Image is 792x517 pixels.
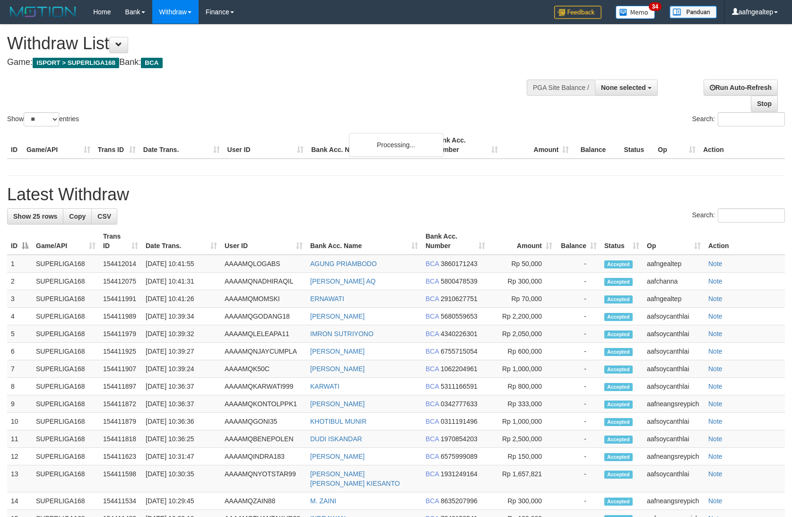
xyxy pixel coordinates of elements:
[7,273,32,290] td: 2
[604,471,633,479] span: Accepted
[489,325,556,343] td: Rp 2,050,000
[32,255,99,273] td: SUPERLIGA168
[708,312,722,320] a: Note
[430,132,502,159] th: Bank Acc. Number
[32,492,99,510] td: SUPERLIGA168
[441,383,478,390] span: Copy 5311166591 to clipboard
[426,497,439,505] span: BCA
[643,255,705,273] td: aafngealtep
[7,492,32,510] td: 14
[221,325,306,343] td: AAAAMQLELEAPA11
[7,413,32,430] td: 10
[221,308,306,325] td: AAAAMQGODANG18
[310,295,344,303] a: ERNAWATI
[708,418,722,425] a: Note
[7,360,32,378] td: 7
[32,413,99,430] td: SUPERLIGA168
[32,308,99,325] td: SUPERLIGA168
[708,330,722,338] a: Note
[426,295,439,303] span: BCA
[604,401,633,409] span: Accepted
[489,360,556,378] td: Rp 1,000,000
[708,435,722,443] a: Note
[441,260,478,267] span: Copy 3860171243 to clipboard
[426,277,439,285] span: BCA
[24,112,59,126] select: Showentries
[221,492,306,510] td: AAAAMQZAIN88
[91,208,117,224] a: CSV
[32,465,99,492] td: SUPERLIGA168
[99,360,142,378] td: 154411907
[489,448,556,465] td: Rp 150,000
[7,290,32,308] td: 3
[7,325,32,343] td: 5
[63,208,92,224] a: Copy
[751,96,778,112] a: Stop
[310,365,365,373] a: [PERSON_NAME]
[489,308,556,325] td: Rp 2,200,000
[441,348,478,355] span: Copy 6755715054 to clipboard
[601,228,643,255] th: Status: activate to sort column ascending
[99,465,142,492] td: 154411598
[441,295,478,303] span: Copy 2910627751 to clipboard
[99,255,142,273] td: 154412014
[718,112,785,126] input: Search:
[142,430,221,448] td: [DATE] 10:36:25
[142,343,221,360] td: [DATE] 10:39:27
[310,453,365,460] a: [PERSON_NAME]
[99,492,142,510] td: 154411534
[556,290,601,308] td: -
[32,448,99,465] td: SUPERLIGA168
[94,132,139,159] th: Trans ID
[643,290,705,308] td: aafngealtep
[643,395,705,413] td: aafneangsreypich
[99,430,142,448] td: 154411818
[708,365,722,373] a: Note
[142,465,221,492] td: [DATE] 10:30:35
[692,208,785,223] label: Search:
[426,383,439,390] span: BCA
[221,273,306,290] td: AAAAMQNADHIRAQIL
[142,492,221,510] td: [DATE] 10:29:45
[489,290,556,308] td: Rp 70,000
[426,260,439,267] span: BCA
[310,277,375,285] a: [PERSON_NAME] AQ
[643,413,705,430] td: aafsoycanthlai
[441,497,478,505] span: Copy 8635207996 to clipboard
[556,360,601,378] td: -
[573,132,620,159] th: Balance
[643,325,705,343] td: aafsoycanthlai
[604,278,633,286] span: Accepted
[441,400,478,408] span: Copy 0342777633 to clipboard
[441,365,478,373] span: Copy 1062204961 to clipboard
[221,413,306,430] td: AAAAMQGONI35
[99,290,142,308] td: 154411991
[708,383,722,390] a: Note
[69,213,86,220] span: Copy
[441,277,478,285] span: Copy 5800478539 to clipboard
[7,228,32,255] th: ID: activate to sort column descending
[97,213,111,220] span: CSV
[310,435,362,443] a: DUDI ISKANDAR
[604,260,633,268] span: Accepted
[32,343,99,360] td: SUPERLIGA168
[489,343,556,360] td: Rp 600,000
[643,273,705,290] td: aafchanna
[99,378,142,395] td: 154411897
[556,413,601,430] td: -
[7,34,519,53] h1: Withdraw List
[556,343,601,360] td: -
[604,453,633,461] span: Accepted
[705,228,785,255] th: Action
[7,5,79,19] img: MOTION_logo.png
[708,295,722,303] a: Note
[616,6,655,19] img: Button%20Memo.svg
[604,383,633,391] span: Accepted
[32,378,99,395] td: SUPERLIGA168
[426,312,439,320] span: BCA
[221,228,306,255] th: User ID: activate to sort column ascending
[307,132,430,159] th: Bank Acc. Name
[527,80,595,96] div: PGA Site Balance /
[7,308,32,325] td: 4
[604,295,633,303] span: Accepted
